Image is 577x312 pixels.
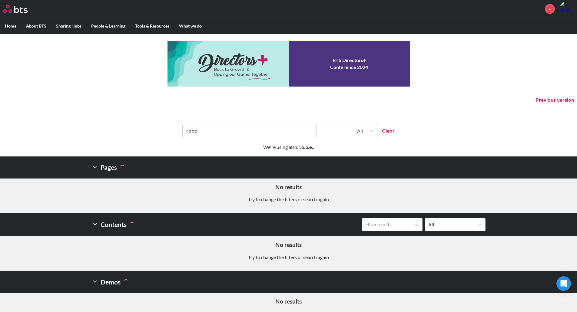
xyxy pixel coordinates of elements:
img: BTS Logo [3,5,28,13]
div: All [428,221,471,228]
h5: No results [5,241,572,249]
label: About BTS [21,18,51,34]
a: + [545,4,555,14]
strong: r.o.p.e. [298,144,313,150]
h5: No results [5,297,572,306]
h2: Demos [92,276,129,288]
label: Sharing Hubs [51,18,86,34]
input: Find contents, pages and demos... [183,124,317,138]
p: Try to change the filters or search again [5,196,572,203]
div: Open Intercom Messenger [556,276,571,291]
p: Try to change the filters or search again [5,254,572,261]
label: Tools & Resources [130,18,174,34]
a: Profile [559,2,574,16]
div: All [320,128,363,134]
button: Previous version [536,97,574,103]
button: Clear [377,124,395,138]
h2: Pages [92,161,125,173]
label: What we do [174,18,207,34]
h5: No results [5,183,572,191]
h2: Contents [92,218,135,231]
label: People & Learning [86,18,130,34]
div: Filter results [365,221,408,228]
a: Conference 2024 [167,41,410,87]
a: Go home [3,5,39,13]
img: Isaac Webb [559,2,574,16]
